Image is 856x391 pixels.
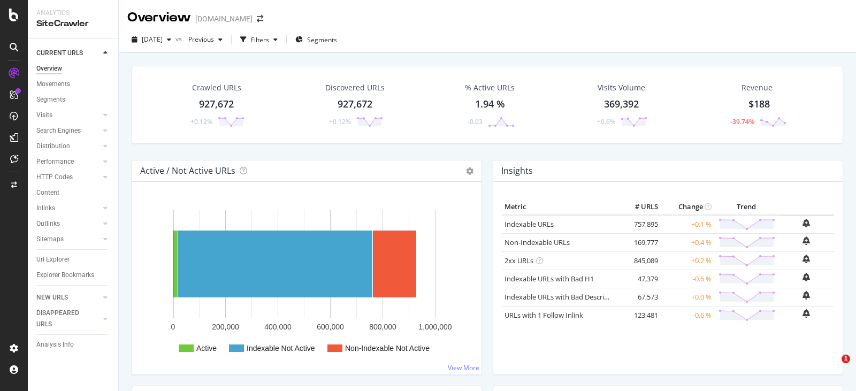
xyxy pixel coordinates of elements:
[468,117,483,126] div: -0.03
[175,34,184,43] span: vs
[36,94,65,105] div: Segments
[36,187,59,198] div: Content
[802,273,810,281] div: bell-plus
[661,251,714,270] td: +0.2 %
[140,164,235,178] h4: Active / Not Active URLs
[618,233,661,251] td: 169,777
[36,48,100,59] a: CURRENT URLS
[661,215,714,234] td: +0.1 %
[36,270,94,281] div: Explorer Bookmarks
[802,219,810,227] div: bell-plus
[618,270,661,288] td: 47,379
[36,172,100,183] a: HTTP Codes
[36,110,52,121] div: Visits
[127,9,191,27] div: Overview
[505,219,554,229] a: Indexable URLs
[192,82,241,93] div: Crawled URLs
[36,172,73,183] div: HTTP Codes
[501,164,533,178] h4: Insights
[597,117,615,126] div: +0.6%
[661,288,714,306] td: +0.0 %
[618,199,661,215] th: # URLS
[448,363,479,372] a: View More
[36,63,62,74] div: Overview
[36,79,111,90] a: Movements
[199,97,234,111] div: 927,672
[618,288,661,306] td: 67,573
[36,292,68,303] div: NEW URLS
[329,117,351,126] div: +0.12%
[36,141,100,152] a: Distribution
[36,203,55,214] div: Inlinks
[36,234,64,245] div: Sitemaps
[36,339,111,350] a: Analysis Info
[264,323,292,331] text: 400,000
[184,31,227,48] button: Previous
[257,15,263,22] div: arrow-right-arrow-left
[36,156,74,167] div: Performance
[36,9,110,18] div: Analytics
[505,292,621,302] a: Indexable URLs with Bad Description
[661,233,714,251] td: +0.4 %
[36,125,81,136] div: Search Engines
[36,94,111,105] a: Segments
[36,203,100,214] a: Inlinks
[184,35,214,44] span: Previous
[212,323,239,331] text: 200,000
[802,236,810,245] div: bell-plus
[36,48,83,59] div: CURRENT URLS
[369,323,396,331] text: 800,000
[36,308,100,330] a: DISAPPEARED URLS
[418,323,452,331] text: 1,000,000
[36,218,60,229] div: Outlinks
[730,117,754,126] div: -39.74%
[465,82,515,93] div: % Active URLs
[742,82,773,93] span: Revenue
[502,199,618,215] th: Metric
[36,141,70,152] div: Distribution
[36,254,70,265] div: Url Explorer
[36,254,111,265] a: Url Explorer
[171,323,175,331] text: 0
[190,117,212,126] div: +0.12%
[36,292,100,303] a: NEW URLS
[36,110,100,121] a: Visits
[236,31,282,48] button: Filters
[251,35,269,44] div: Filters
[598,82,645,93] div: Visits Volume
[36,156,100,167] a: Performance
[802,309,810,318] div: bell-plus
[247,344,315,352] text: Indexable Not Active
[618,251,661,270] td: 845,089
[36,125,100,136] a: Search Engines
[618,215,661,234] td: 757,895
[661,270,714,288] td: -0.6 %
[714,199,778,215] th: Trend
[505,256,533,265] a: 2xx URLs
[618,306,661,324] td: 123,481
[820,355,845,380] iframe: Intercom live chat
[36,18,110,30] div: SiteCrawler
[36,63,111,74] a: Overview
[604,97,639,111] div: 369,392
[317,323,344,331] text: 600,000
[36,270,111,281] a: Explorer Bookmarks
[338,97,372,111] div: 927,672
[196,344,217,352] text: Active
[36,218,100,229] a: Outlinks
[842,355,850,363] span: 1
[142,35,163,44] span: 2025 Sep. 29th
[661,199,714,215] th: Change
[466,167,473,175] i: Options
[802,291,810,300] div: bell-plus
[325,82,385,93] div: Discovered URLs
[195,13,253,24] div: [DOMAIN_NAME]
[36,234,100,245] a: Sitemaps
[345,344,430,352] text: Non-Indexable Not Active
[36,339,74,350] div: Analysis Info
[141,199,469,366] svg: A chart.
[475,97,505,111] div: 1.94 %
[36,79,70,90] div: Movements
[36,187,111,198] a: Content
